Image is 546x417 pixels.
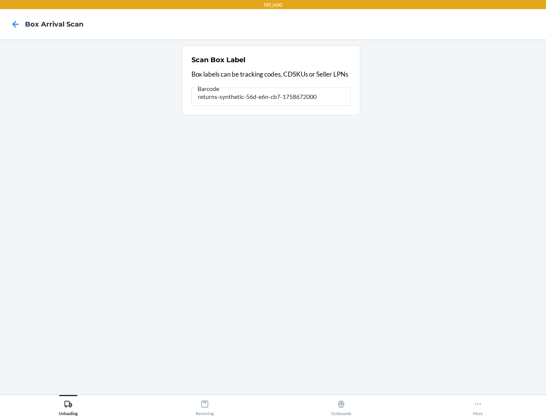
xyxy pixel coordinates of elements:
p: Box labels can be tracking codes, CDSKUs or Seller LPNs [191,69,351,79]
div: More [473,397,483,416]
h2: Scan Box Label [191,55,245,65]
div: Unloading [59,397,78,416]
div: Outbounds [331,397,351,416]
button: Outbounds [273,395,409,416]
input: Barcode [191,88,351,106]
p: TST_LOG [264,2,282,8]
button: More [409,395,546,416]
span: Barcode [196,85,220,92]
div: Receiving [196,397,214,416]
h4: Box Arrival Scan [25,19,83,29]
button: Receiving [136,395,273,416]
